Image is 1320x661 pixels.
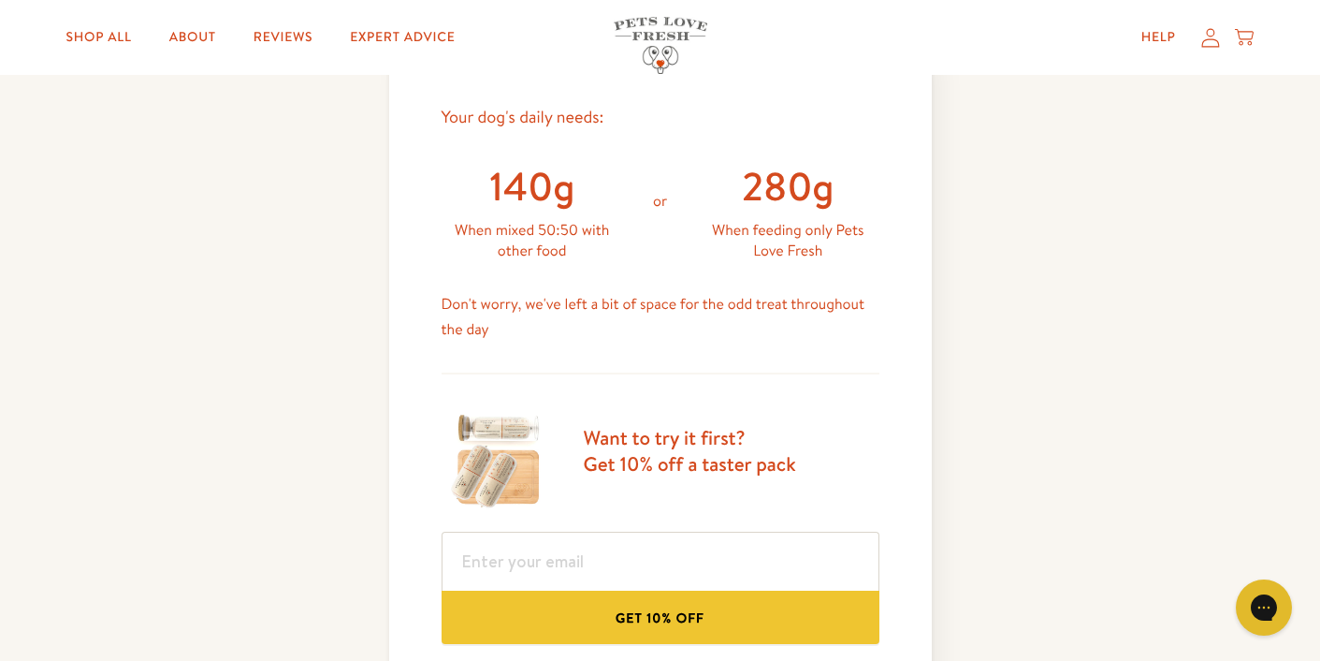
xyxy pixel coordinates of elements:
iframe: Gorgias live chat messenger [1226,573,1301,642]
div: 280g [697,161,878,213]
button: Sign Up [442,591,879,644]
p: Don't worry, we've left a bit of space for the odd treat throughout the day [442,292,879,343]
img: Try fresh dog food [442,404,554,517]
div: 140g [442,161,623,213]
p: When mixed 50:50 with other food [442,220,623,262]
span: or [653,191,667,212]
a: Help [1126,19,1191,56]
h3: Want to try it first? Get 10% off a taster pack [584,425,796,477]
input: Enter your email [442,532,879,591]
a: Shop All [51,19,147,56]
p: When feeding only Pets Love Fresh [697,220,878,262]
div: Your dog's daily needs: [442,103,879,132]
img: Pets Love Fresh [614,17,707,74]
a: About [154,19,231,56]
a: Reviews [239,19,327,56]
a: Expert Advice [335,19,470,56]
